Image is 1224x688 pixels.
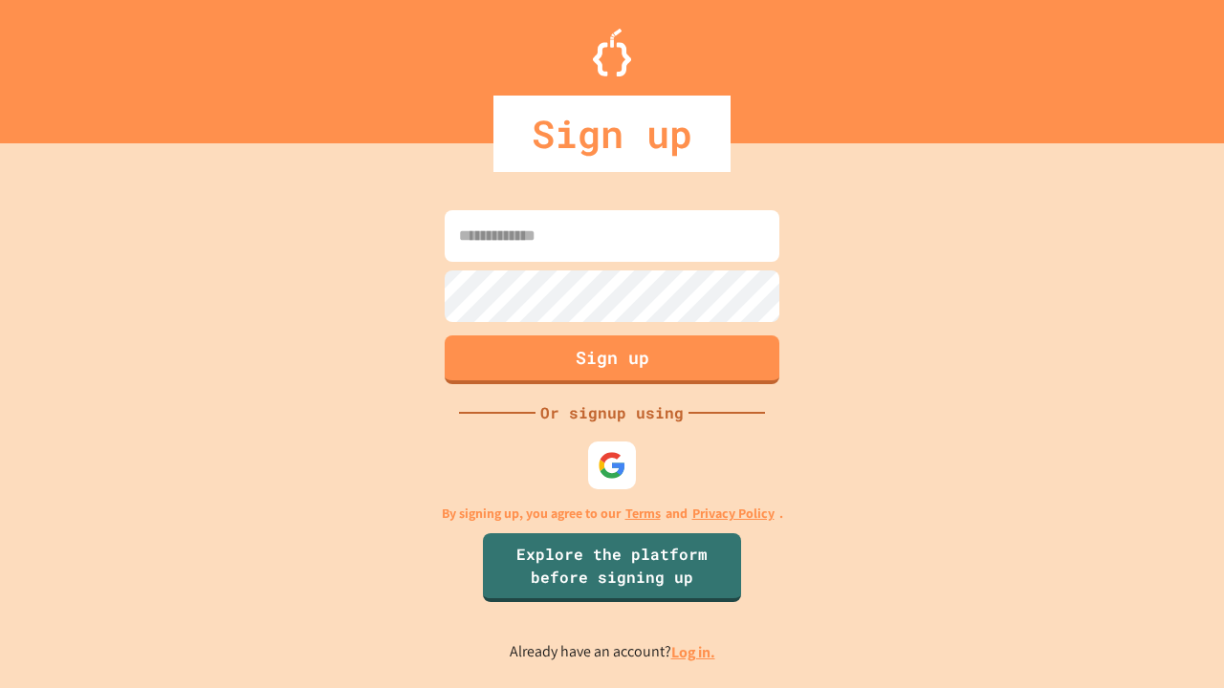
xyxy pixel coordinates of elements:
[598,451,626,480] img: google-icon.svg
[483,533,741,602] a: Explore the platform before signing up
[671,642,715,662] a: Log in.
[535,401,688,424] div: Or signup using
[625,504,661,524] a: Terms
[442,504,783,524] p: By signing up, you agree to our and .
[510,640,715,664] p: Already have an account?
[493,96,731,172] div: Sign up
[692,504,775,524] a: Privacy Policy
[445,335,779,384] button: Sign up
[593,29,631,76] img: Logo.svg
